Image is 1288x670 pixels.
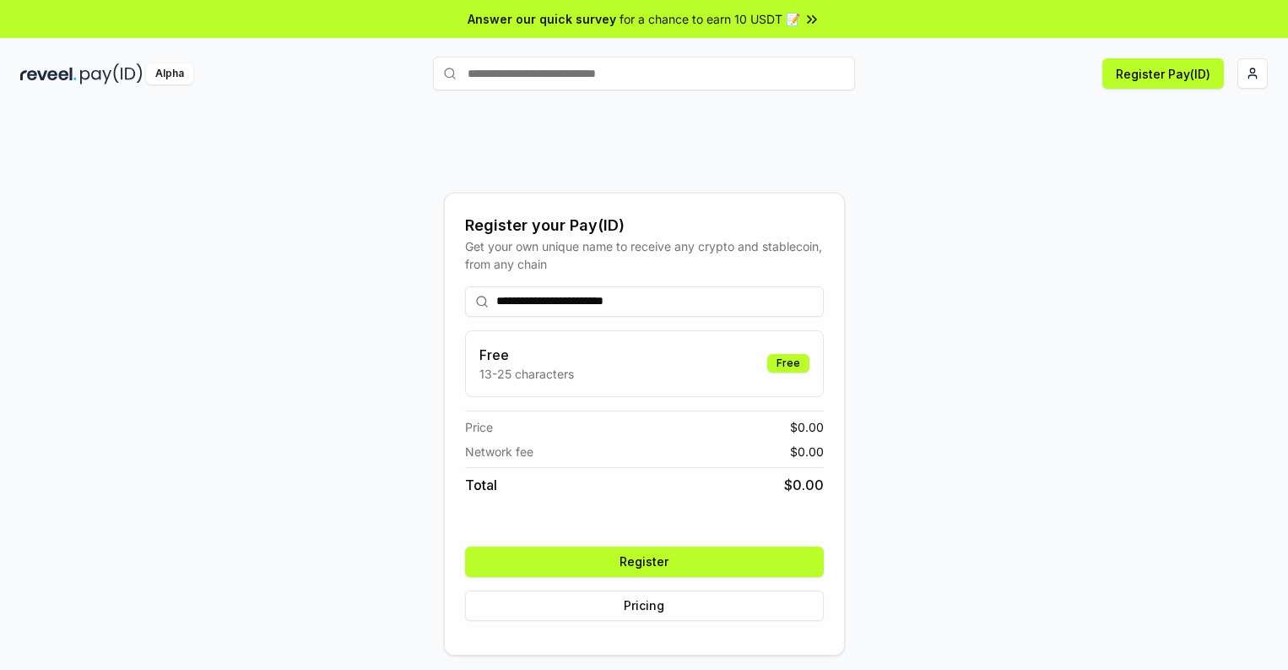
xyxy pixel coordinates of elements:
[790,418,824,436] span: $ 0.00
[146,63,193,84] div: Alpha
[465,214,824,237] div: Register your Pay(ID)
[465,443,533,460] span: Network fee
[620,10,800,28] span: for a chance to earn 10 USDT 📝
[1102,58,1224,89] button: Register Pay(ID)
[20,63,77,84] img: reveel_dark
[465,418,493,436] span: Price
[80,63,143,84] img: pay_id
[468,10,616,28] span: Answer our quick survey
[465,475,497,495] span: Total
[465,547,824,577] button: Register
[767,354,809,373] div: Free
[790,443,824,460] span: $ 0.00
[465,591,824,621] button: Pricing
[479,365,574,383] p: 13-25 characters
[784,475,824,495] span: $ 0.00
[465,237,824,273] div: Get your own unique name to receive any crypto and stablecoin, from any chain
[479,345,574,365] h3: Free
